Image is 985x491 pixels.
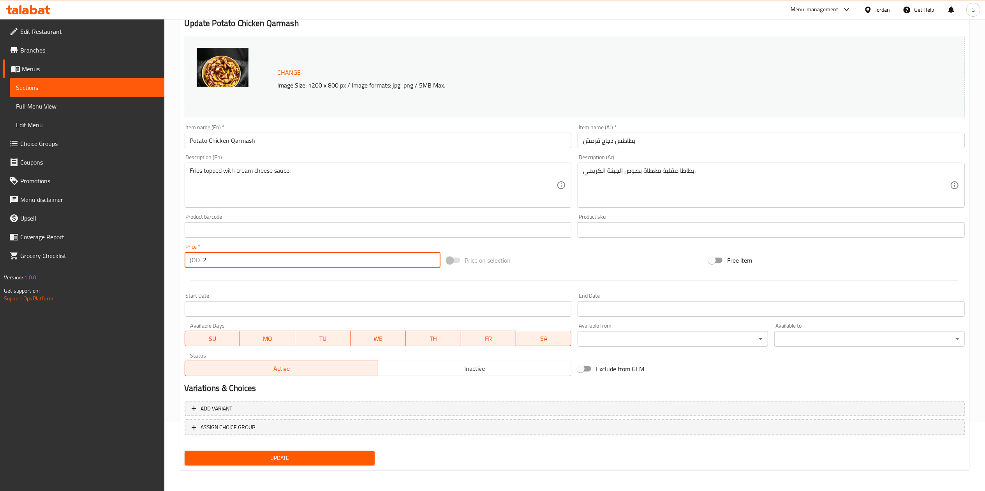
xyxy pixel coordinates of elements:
a: Choice Groups [3,134,164,153]
img: mmw_638956865399161806 [197,48,248,87]
h2: Variations & Choices [185,382,965,394]
a: Menus [3,60,164,78]
button: SU [185,331,240,346]
span: TU [298,333,347,344]
p: Image Size: 1200 x 800 px / Image formats: jpg, png / 5MB Max. [275,81,842,90]
span: G [971,5,975,14]
span: MO [243,333,292,344]
button: Active [185,361,378,376]
button: MO [240,331,295,346]
span: Sections [16,83,158,92]
a: Full Menu View [10,97,164,116]
span: Version: [4,272,23,282]
p: JOD [190,255,200,265]
div: ​ [774,331,965,347]
a: Edit Menu [10,116,164,134]
span: Exclude from GEM [596,364,644,374]
span: Change [278,67,301,78]
div: ​ [578,331,768,347]
button: Update [185,451,375,465]
button: WE [351,331,406,346]
button: ASSIGN CHOICE GROUP [185,419,965,435]
span: SA [519,333,568,344]
span: Add variant [201,404,233,414]
input: Enter name En [185,133,572,148]
h2: Update Potato Chicken Qarmash [185,18,965,29]
span: TH [409,333,458,344]
textarea: بطاطا مقلية مغطاة بصوص الجبنة الكريمي. [583,167,950,204]
a: Coverage Report [3,228,164,246]
a: Menu disclaimer [3,190,164,209]
button: TU [295,331,351,346]
button: Inactive [378,361,571,376]
a: Sections [10,78,164,97]
a: Edit Restaurant [3,22,164,41]
span: Active [188,363,375,374]
input: Please enter product barcode [185,222,572,238]
span: Menus [22,64,158,74]
span: Promotions [20,176,158,186]
span: Update [191,453,369,463]
span: Inactive [381,363,568,374]
span: Full Menu View [16,102,158,111]
span: Get support on: [4,286,40,296]
textarea: Fries topped with cream cheese sauce. [190,167,557,204]
span: Edit Menu [16,120,158,130]
button: SA [516,331,571,346]
span: Price on selection [465,256,511,265]
button: TH [406,331,461,346]
a: Coupons [3,153,164,172]
span: FR [464,333,513,344]
button: Add variant [185,401,965,417]
span: WE [354,333,403,344]
span: SU [188,333,237,344]
input: Please enter product sku [578,222,965,238]
span: Free item [727,256,752,265]
span: Coupons [20,158,158,167]
span: Coverage Report [20,232,158,242]
span: Branches [20,46,158,55]
div: Menu-management [791,5,839,14]
span: ASSIGN CHOICE GROUP [201,423,256,432]
span: 1.0.0 [24,272,36,282]
a: Grocery Checklist [3,246,164,265]
span: Edit Restaurant [20,27,158,36]
button: Change [275,65,304,81]
button: FR [461,331,516,346]
span: Grocery Checklist [20,251,158,260]
input: Enter name Ar [578,133,965,148]
div: Jordan [875,5,890,14]
a: Support.OpsPlatform [4,293,53,303]
a: Promotions [3,172,164,190]
span: Choice Groups [20,139,158,148]
a: Branches [3,41,164,60]
span: Upsell [20,214,158,223]
span: Menu disclaimer [20,195,158,204]
a: Upsell [3,209,164,228]
input: Please enter price [203,252,441,268]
